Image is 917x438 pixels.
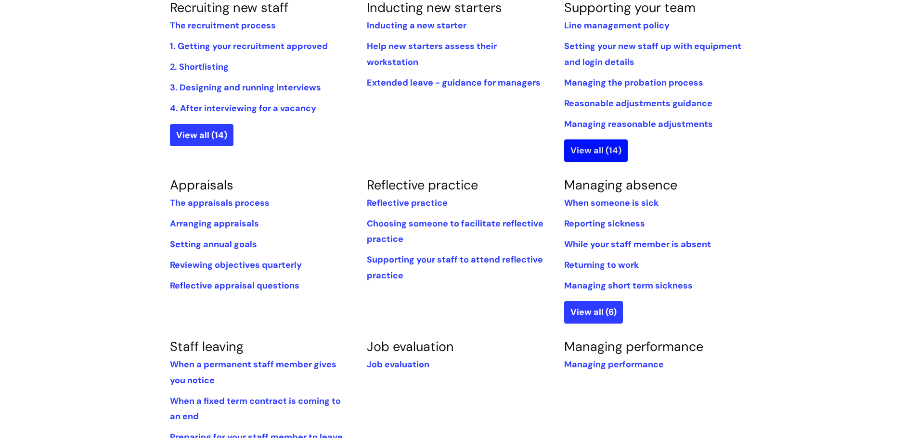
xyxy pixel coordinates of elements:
[170,280,299,291] a: Reflective appraisal questions
[170,124,233,146] a: View all (14)
[367,40,497,67] a: Help new starters assess their workstation
[564,98,712,109] a: Reasonable adjustments guidance
[564,139,628,162] a: View all (14)
[170,176,233,193] a: Appraisals
[170,197,270,209] a: The appraisals process
[170,40,328,52] a: 1. Getting your recruitment approved
[170,61,229,73] a: 2. Shortlisting
[564,301,623,323] a: View all (6)
[367,254,543,281] a: Supporting your staff to attend reflective practice
[170,259,302,271] a: Reviewing objectives quarterly
[564,176,677,193] a: Managing absence
[170,338,244,355] a: Staff leaving
[564,238,711,250] a: While‌ ‌your‌ ‌staff‌ ‌member‌ ‌is‌ ‌absent‌
[170,359,336,386] a: When a permanent staff member gives you notice
[170,238,257,250] a: Setting annual goals
[367,197,448,209] a: Reflective practice
[564,338,703,355] a: Managing performance
[170,82,321,93] a: 3. Designing and running interviews
[170,20,276,31] a: The recruitment process
[564,77,703,88] a: Managing the probation process
[564,40,741,67] a: Setting your new staff up with equipment and login details
[367,77,541,88] a: Extended leave - guidance for managers
[367,176,478,193] a: Reflective practice
[564,259,639,271] a: Returning to work
[170,218,259,229] a: Arranging appraisals
[564,359,664,370] a: Managing performance
[564,218,645,229] a: Reporting sickness
[564,197,659,209] a: When someone is sick
[564,20,670,31] a: Line management policy
[170,102,316,114] a: 4. After interviewing for a vacancy
[367,20,466,31] a: Inducting a new starter
[564,118,713,130] a: Managing reasonable adjustments
[367,218,543,245] a: Choosing someone to facilitate reflective practice
[367,338,454,355] a: Job evaluation
[170,395,341,422] a: When a fixed term contract is coming to an end
[564,280,693,291] a: Managing short term sickness
[367,359,429,370] a: Job evaluation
